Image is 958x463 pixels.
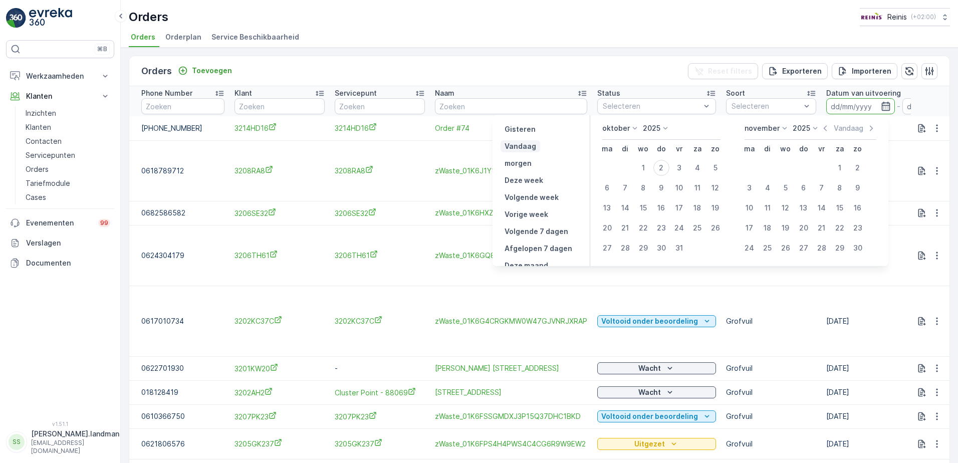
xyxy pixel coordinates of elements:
[602,123,630,133] p: oktober
[174,65,236,77] button: Toevoegen
[849,140,867,158] th: zondag
[850,180,866,196] div: 9
[234,250,325,261] a: 3206TH61
[26,71,94,81] p: Werkzaamheden
[234,411,325,422] span: 3207PK23
[335,208,425,218] a: 3206SE32
[653,200,669,216] div: 16
[760,240,776,256] div: 25
[141,123,224,133] p: [PHONE_NUMBER]
[760,200,776,216] div: 11
[850,240,866,256] div: 30
[97,45,107,53] p: ⌘B
[234,363,325,374] a: 3201KW20
[826,88,901,98] p: Datum van uitvoering
[708,66,752,76] p: Reset filters
[31,429,119,439] p: [PERSON_NAME].landman
[6,66,114,86] button: Werkzaamheden
[505,124,536,134] p: Gisteren
[814,180,830,196] div: 7
[689,200,705,216] div: 18
[911,13,936,21] p: ( +02:00 )
[601,411,698,421] p: Voltooid onder beoordeling
[435,208,587,218] a: zWaste_01K6HXZ1PHPGZV4PR6Q2FRZ1CM
[100,219,108,227] p: 99
[26,178,70,188] p: Tariefmodule
[793,123,810,133] p: 2025
[778,240,794,256] div: 26
[6,253,114,273] a: Documenten
[211,32,299,42] span: Service Beschikbaarheid
[26,136,62,146] p: Contacten
[501,208,552,220] button: Vorige week
[29,8,72,28] img: logo_light-DOdMpM7g.png
[814,240,830,256] div: 28
[141,64,172,78] p: Orders
[598,140,616,158] th: maandag
[26,192,46,202] p: Cases
[834,123,863,133] p: Vandaag
[501,191,563,203] button: Volgende week
[501,243,576,255] button: Afgelopen 7 dagen
[599,180,615,196] div: 6
[778,200,794,216] div: 12
[234,165,325,176] a: 3208RA8
[501,140,540,152] button: Vandaag
[435,439,587,449] span: zWaste_01K6FPS4H4PWS4C4CG6R9W9EW2
[796,200,812,216] div: 13
[860,8,950,26] button: Reinis(+02:00)
[26,91,94,101] p: Klanten
[192,66,232,76] p: Toevoegen
[707,200,724,216] div: 19
[141,387,224,397] p: 018128419
[653,240,669,256] div: 30
[22,148,114,162] a: Servicepunten
[742,180,758,196] div: 3
[599,220,615,236] div: 20
[831,140,849,158] th: zaterdag
[26,218,92,228] p: Evenementen
[742,240,758,256] div: 24
[850,200,866,216] div: 16
[887,12,907,22] p: Reinis
[635,200,651,216] div: 15
[653,180,669,196] div: 9
[335,123,425,133] span: 3214HD16
[850,160,866,176] div: 2
[778,180,794,196] div: 5
[435,123,587,133] span: Order #74
[141,439,224,449] p: 0621806576
[850,220,866,236] div: 23
[6,429,114,455] button: SS[PERSON_NAME].landman[EMAIL_ADDRESS][DOMAIN_NAME]
[671,160,687,176] div: 3
[141,316,224,326] p: 0617010734
[501,123,540,135] button: Gisteren
[505,226,568,237] p: Volgende 7 dagen
[335,250,425,261] a: 3206TH61
[234,208,325,218] a: 3206SE32
[671,220,687,236] div: 24
[234,387,325,398] a: 3202AH2
[616,140,634,158] th: dinsdag
[335,165,425,176] span: 3208RA8
[860,12,883,23] img: Reinis-Logo-Vrijstaand_Tekengebied-1-copy2_aBO4n7j.png
[638,363,661,373] p: Wacht
[435,88,454,98] p: Naam
[6,86,114,106] button: Klanten
[501,225,572,238] button: Volgende 7 dagen
[814,220,830,236] div: 21
[760,180,776,196] div: 4
[6,8,26,28] img: logo
[26,108,56,118] p: Inzichten
[6,421,114,427] span: v 1.51.1
[335,438,425,449] span: 3205GK237
[832,240,848,256] div: 29
[652,140,670,158] th: donderdag
[22,106,114,120] a: Inzichten
[335,316,425,326] span: 3202KC37C
[617,220,633,236] div: 21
